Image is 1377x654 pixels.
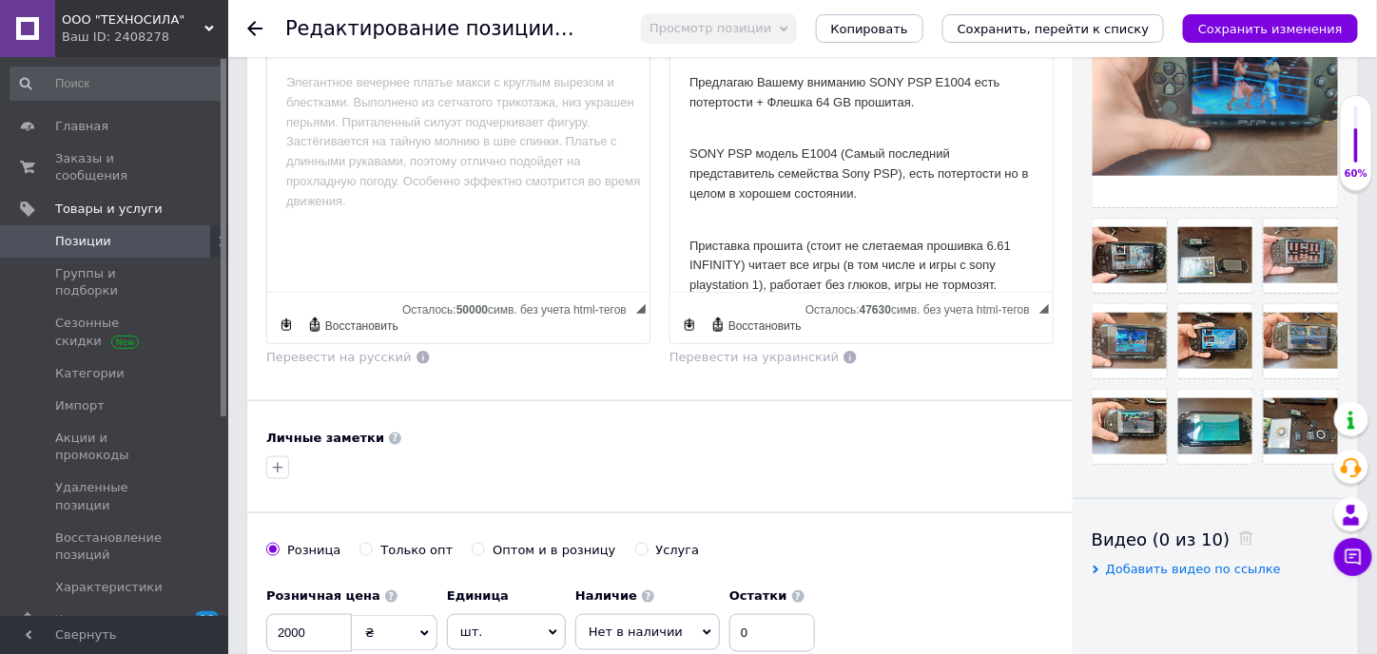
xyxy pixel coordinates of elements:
i: Сохранить, перейти к списку [958,22,1150,36]
div: Вернуться назад [247,21,262,36]
input: - [729,614,815,652]
span: Сезонные скидки [55,315,176,349]
p: Предлагаю Вашему вниманию SONY PSP E1004 есть потертости + Флешка 64 GB прошитая. [19,19,363,59]
span: Удаленные позиции [55,479,176,513]
span: 47630 [860,303,891,317]
span: Группы и подборки [55,265,176,299]
b: Наличие [575,588,637,603]
button: Сохранить изменения [1183,14,1358,43]
span: Восстановить [322,318,398,335]
span: Восстановить [726,318,802,335]
div: Только опт [380,542,453,559]
span: Добавить видео по ссылке [1106,562,1281,576]
span: Перетащите для изменения размера [1039,304,1049,314]
div: Подсчет символов [402,298,636,317]
b: Единица [447,588,509,603]
span: Восстановление позиций [55,529,176,564]
span: Нет в наличии [589,625,683,639]
input: Поиск [10,67,224,101]
div: 60% [1341,167,1371,181]
a: Сделать резервную копию сейчас [276,315,297,336]
h1: Редактирование позиции: Sony PSP 1000 прошита + флешка 32GB з Іграми [285,17,1084,40]
b: Розничная цена [266,588,380,603]
div: Услуга [656,542,700,559]
div: Оптом и в розницу [493,542,615,559]
span: 50000 [456,303,488,317]
button: Чат с покупателем [1334,538,1372,576]
span: Акции и промокоды [55,430,176,464]
span: шт. [447,614,566,650]
button: Сохранить, перейти к списку [942,14,1165,43]
iframe: Визуальный текстовый редактор, FF96B093-12E0-4FFC-B90F-22B3BED302F8 [267,54,650,292]
p: SONY PSP модель E1004 (Самый последний представитель семейства Sony PSP), есть потертости но в це... [19,71,363,150]
i: Сохранить изменения [1198,22,1343,36]
a: Восстановить [304,315,401,336]
div: Розница [287,542,340,559]
button: Копировать [816,14,923,43]
span: Перевести на русский [266,350,412,364]
span: Перетащите для изменения размера [636,304,646,314]
span: Заказы и сообщения [55,150,176,184]
iframe: Визуальный текстовый редактор, EC3C0FC4-580A-4416-AAC7-EC8FEE519EE3 [670,54,1053,292]
span: Видео (0 из 10) [1092,529,1230,549]
span: 16 [195,611,219,627]
a: Восстановить [708,315,805,336]
span: Перевести на украинский [669,350,839,364]
span: ООО "ТЕХНОСИЛА" [62,11,204,29]
span: ₴ [365,625,375,640]
a: Сделать резервную копию сейчас [679,315,700,336]
span: Характеристики [55,579,163,596]
span: Главная [55,118,108,135]
span: Просмотр позиции [650,21,771,35]
span: Импорт [55,397,105,414]
input: 0 [266,614,352,652]
b: Личные заметки [266,431,384,445]
div: 60% Качество заполнения [1340,95,1372,191]
p: Приставка прошита (стоит не слетаемая прошивка 6.61 INFINITY) читает все игры (в том числе и игры... [19,163,363,281]
span: Уведомления [55,611,142,628]
span: Копировать [831,22,908,36]
span: Категории [55,365,125,382]
b: Остатки [729,588,787,603]
span: Товары и услуги [55,201,163,218]
div: Подсчет символов [805,298,1039,317]
span: Позиции [55,233,111,250]
div: Ваш ID: 2408278 [62,29,228,46]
